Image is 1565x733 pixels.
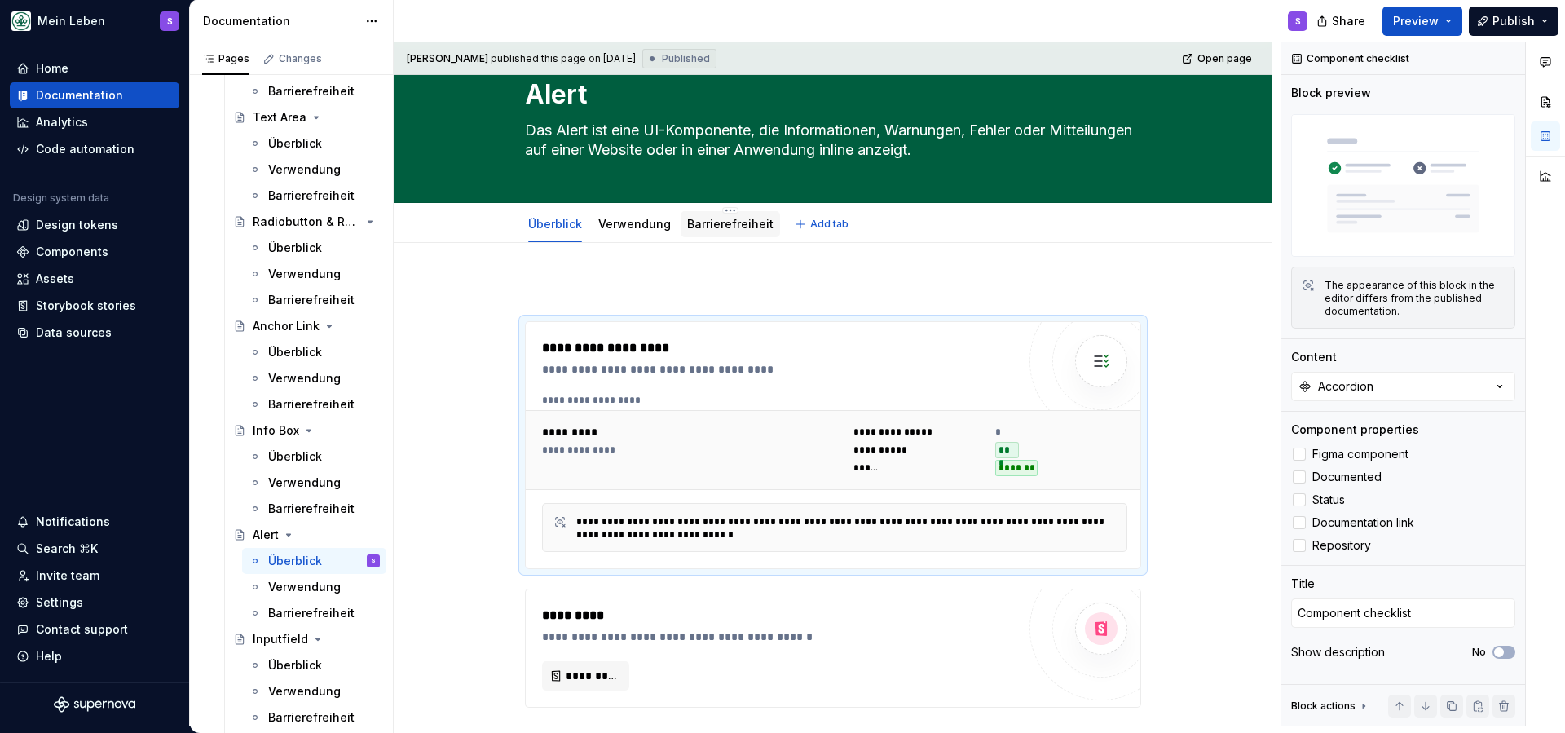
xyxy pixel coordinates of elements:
[268,396,355,413] div: Barrierefreiheit
[687,217,774,231] a: Barrierefreiheit
[242,600,386,626] a: Barrierefreiheit
[268,448,322,465] div: Überblick
[1382,7,1462,36] button: Preview
[1492,13,1535,29] span: Publish
[790,213,856,236] button: Add tab
[36,141,134,157] div: Code automation
[253,214,360,230] div: Radiobutton & Radiobutton Group
[242,235,386,261] a: Überblick
[242,391,386,417] a: Barrierefreiheit
[522,206,589,241] div: Überblick
[1325,279,1505,318] div: The appearance of this block in the editor differs from the published documentation.
[1291,700,1356,713] div: Block actions
[242,339,386,365] a: Überblick
[1291,422,1419,438] div: Component properties
[227,522,386,548] a: Alert
[36,60,68,77] div: Home
[1197,52,1252,65] span: Open page
[242,548,386,574] a: ÜberblickS
[10,136,179,162] a: Code automation
[253,318,320,334] div: Anchor Link
[242,261,386,287] a: Verwendung
[598,217,671,231] a: Verwendung
[268,683,341,700] div: Verwendung
[242,704,386,731] a: Barrierefreiheit
[1291,85,1371,101] div: Block preview
[1332,13,1365,29] span: Share
[36,87,123,104] div: Documentation
[268,709,355,726] div: Barrierefreiheit
[810,218,849,231] span: Add tab
[36,114,88,130] div: Analytics
[268,240,322,256] div: Überblick
[10,266,179,292] a: Assets
[268,657,322,673] div: Überblick
[3,3,186,38] button: Mein LebenS
[407,52,488,65] span: [PERSON_NAME]
[242,496,386,522] a: Barrierefreiheit
[1318,378,1373,395] div: Accordion
[242,130,386,157] a: Überblick
[227,313,386,339] a: Anchor Link
[253,631,308,647] div: Inputfield
[1291,372,1515,401] button: Accordion
[1291,349,1337,365] div: Content
[36,594,83,611] div: Settings
[227,626,386,652] a: Inputfield
[36,541,98,557] div: Search ⌘K
[10,212,179,238] a: Design tokens
[10,536,179,562] button: Search ⌘K
[268,344,322,360] div: Überblick
[268,579,341,595] div: Verwendung
[203,13,357,29] div: Documentation
[10,616,179,642] button: Contact support
[242,287,386,313] a: Barrierefreiheit
[36,217,118,233] div: Design tokens
[1295,15,1301,28] div: S
[1291,598,1515,628] textarea: Component checklist
[202,52,249,65] div: Pages
[10,239,179,265] a: Components
[227,209,386,235] a: Radiobutton & Radiobutton Group
[36,514,110,530] div: Notifications
[528,217,582,231] a: Überblick
[681,206,780,241] div: Barrierefreiheit
[54,696,135,713] svg: Supernova Logo
[1312,448,1408,461] span: Figma component
[36,271,74,287] div: Assets
[242,78,386,104] a: Barrierefreiheit
[242,365,386,391] a: Verwendung
[36,325,112,341] div: Data sources
[253,109,306,126] div: Text Area
[10,320,179,346] a: Data sources
[592,206,677,241] div: Verwendung
[37,13,105,29] div: Mein Leben
[227,104,386,130] a: Text Area
[279,52,322,65] div: Changes
[268,135,322,152] div: Überblick
[242,444,386,470] a: Überblick
[10,509,179,535] button: Notifications
[36,621,128,638] div: Contact support
[268,501,355,517] div: Barrierefreiheit
[242,574,386,600] a: Verwendung
[662,52,710,65] span: Published
[268,553,322,569] div: Überblick
[1291,576,1315,592] div: Title
[10,55,179,82] a: Home
[268,292,355,308] div: Barrierefreiheit
[242,183,386,209] a: Barrierefreiheit
[242,678,386,704] a: Verwendung
[522,117,1138,163] textarea: Das Alert ist eine UI-Komponente, die Informationen, Warnungen, Fehler oder Mitteilungen auf eine...
[1291,695,1370,718] div: Block actions
[10,563,179,589] a: Invite team
[167,15,173,28] div: S
[1177,47,1259,70] a: Open page
[1312,493,1345,506] span: Status
[10,109,179,135] a: Analytics
[1393,13,1439,29] span: Preview
[491,52,636,65] div: published this page on [DATE]
[227,417,386,444] a: Info Box
[253,527,279,543] div: Alert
